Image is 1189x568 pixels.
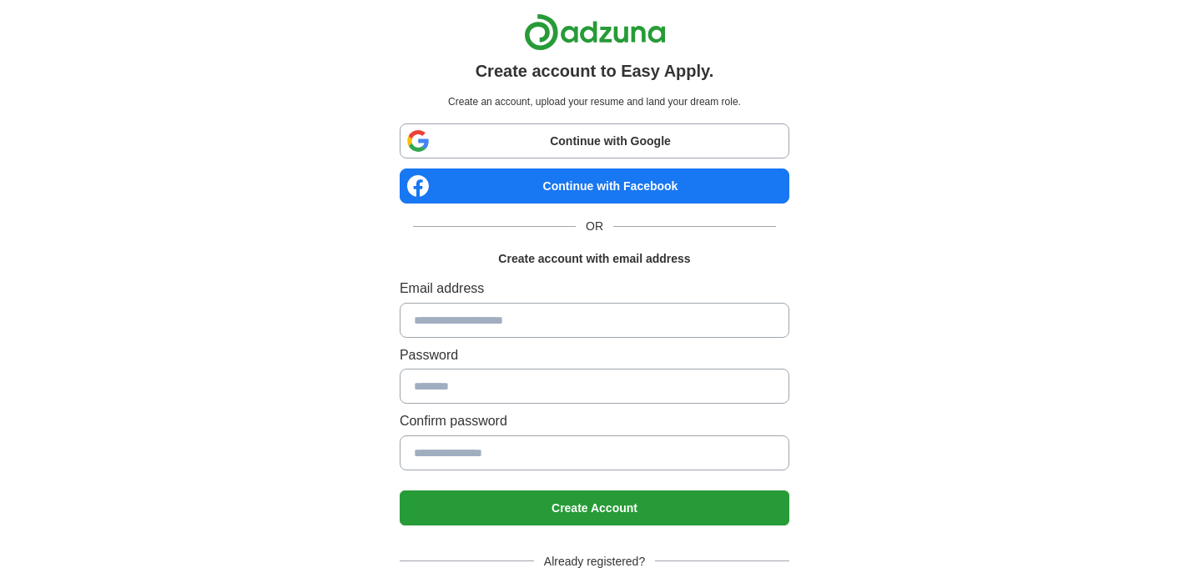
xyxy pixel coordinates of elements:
p: Create an account, upload your resume and land your dream role. [403,94,786,110]
a: Continue with Facebook [400,168,789,204]
img: Adzuna logo [524,13,666,51]
label: Password [400,344,789,366]
label: Confirm password [400,410,789,432]
label: Email address [400,278,789,299]
span: OR [576,217,613,235]
button: Create Account [400,490,789,525]
h1: Create account with email address [498,249,690,268]
h1: Create account to Easy Apply. [476,58,714,84]
a: Continue with Google [400,123,789,158]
